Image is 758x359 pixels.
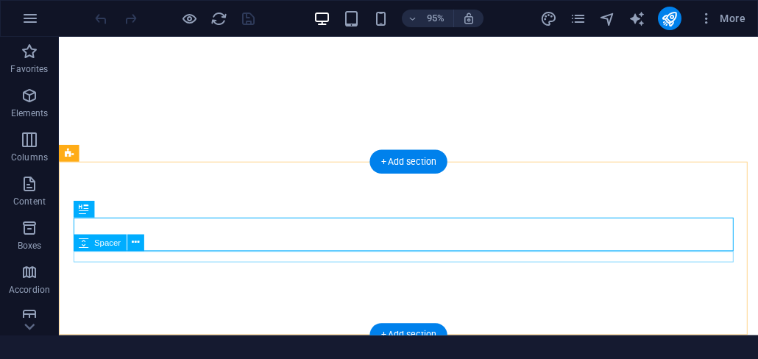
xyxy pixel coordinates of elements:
[570,10,587,27] i: Pages (Ctrl+Alt+S)
[699,11,745,26] span: More
[628,10,646,27] button: text_generator
[180,10,198,27] button: Click here to leave preview mode and continue editing
[628,10,645,27] i: AI Writer
[13,196,46,207] p: Content
[369,323,447,346] div: + Add section
[540,10,557,27] i: Design (Ctrl+Alt+Y)
[402,10,454,27] button: 95%
[94,238,121,246] span: Spacer
[369,150,447,174] div: + Add section
[599,10,616,27] i: Navigator
[661,10,678,27] i: Publish
[210,10,227,27] button: reload
[540,10,558,27] button: design
[10,63,48,75] p: Favorites
[658,7,681,30] button: publish
[693,7,751,30] button: More
[462,12,475,25] i: On resize automatically adjust zoom level to fit chosen device.
[210,10,227,27] i: Reload page
[599,10,617,27] button: navigator
[570,10,587,27] button: pages
[424,10,447,27] h6: 95%
[18,240,42,252] p: Boxes
[11,152,48,163] p: Columns
[9,284,50,296] p: Accordion
[11,107,49,119] p: Elements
